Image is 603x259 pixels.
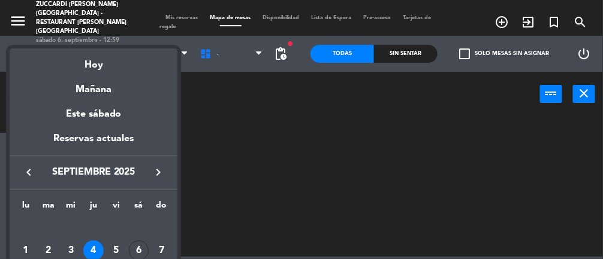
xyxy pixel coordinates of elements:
[14,217,173,239] td: SEP.
[22,165,36,179] i: keyboard_arrow_left
[147,164,169,180] button: keyboard_arrow_right
[10,73,177,97] div: Mañana
[40,164,147,180] span: septiembre 2025
[14,199,37,217] th: lunes
[10,131,177,156] div: Reservas actuales
[82,199,105,217] th: jueves
[151,165,165,179] i: keyboard_arrow_right
[18,164,40,180] button: keyboard_arrow_left
[150,199,173,217] th: domingo
[128,199,150,217] th: sábado
[37,199,60,217] th: martes
[10,97,177,131] div: Este sábado
[60,199,83,217] th: miércoles
[10,48,177,73] div: Hoy
[105,199,128,217] th: viernes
